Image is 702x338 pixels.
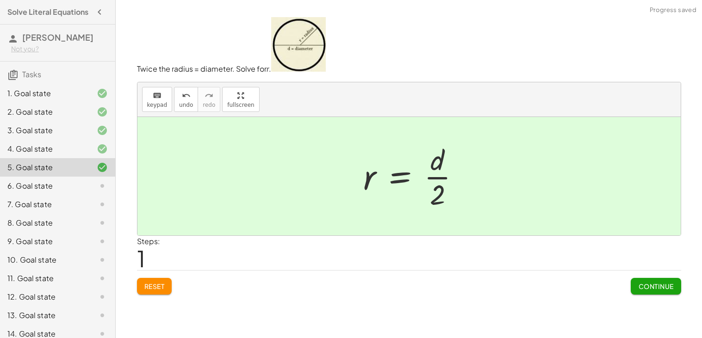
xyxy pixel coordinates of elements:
i: Task not started. [97,236,108,247]
i: undo [182,90,191,101]
div: 5. Goal state [7,162,82,173]
i: Task finished and correct. [97,125,108,136]
i: Task finished and correct. [97,106,108,117]
i: keyboard [153,90,162,101]
span: fullscreen [227,102,254,108]
i: Task finished and correct. [97,162,108,173]
span: redo [203,102,215,108]
i: Task not started. [97,254,108,265]
div: 9. Goal state [7,236,82,247]
div: Not you? [11,44,108,54]
i: redo [205,90,213,101]
i: Task not started. [97,291,108,302]
em: r [267,64,269,74]
button: fullscreen [222,87,259,112]
i: Task finished and correct. [97,143,108,154]
i: Task not started. [97,217,108,228]
span: Progress saved [650,6,696,15]
i: Task not started. [97,199,108,210]
div: 2. Goal state [7,106,82,117]
div: 3. Goal state [7,125,82,136]
label: Steps: [137,236,160,246]
i: Task not started. [97,273,108,284]
span: [PERSON_NAME] [22,32,93,43]
div: 4. Goal state [7,143,82,154]
p: Twice the radius = diameter. Solve for . [137,17,681,74]
span: Tasks [22,69,41,79]
button: Reset [137,278,172,295]
span: Continue [638,282,673,290]
span: keypad [147,102,168,108]
div: 1. Goal state [7,88,82,99]
div: 13. Goal state [7,310,82,321]
div: 12. Goal state [7,291,82,302]
div: 7. Goal state [7,199,82,210]
span: 1 [137,244,145,272]
div: 10. Goal state [7,254,82,265]
span: Reset [144,282,165,290]
div: 8. Goal state [7,217,82,228]
h4: Solve Literal Equations [7,6,88,18]
button: keyboardkeypad [142,87,173,112]
button: redoredo [198,87,220,112]
button: Continue [631,278,681,295]
button: undoundo [174,87,198,112]
div: 11. Goal state [7,273,82,284]
i: Task not started. [97,310,108,321]
i: Task not started. [97,180,108,191]
div: 6. Goal state [7,180,82,191]
img: 14b5c0001395c05bc74f959f887bce228e88ce8245eab6dd5f2e1873d710bb03.png [271,17,326,72]
span: undo [179,102,193,108]
i: Task finished and correct. [97,88,108,99]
